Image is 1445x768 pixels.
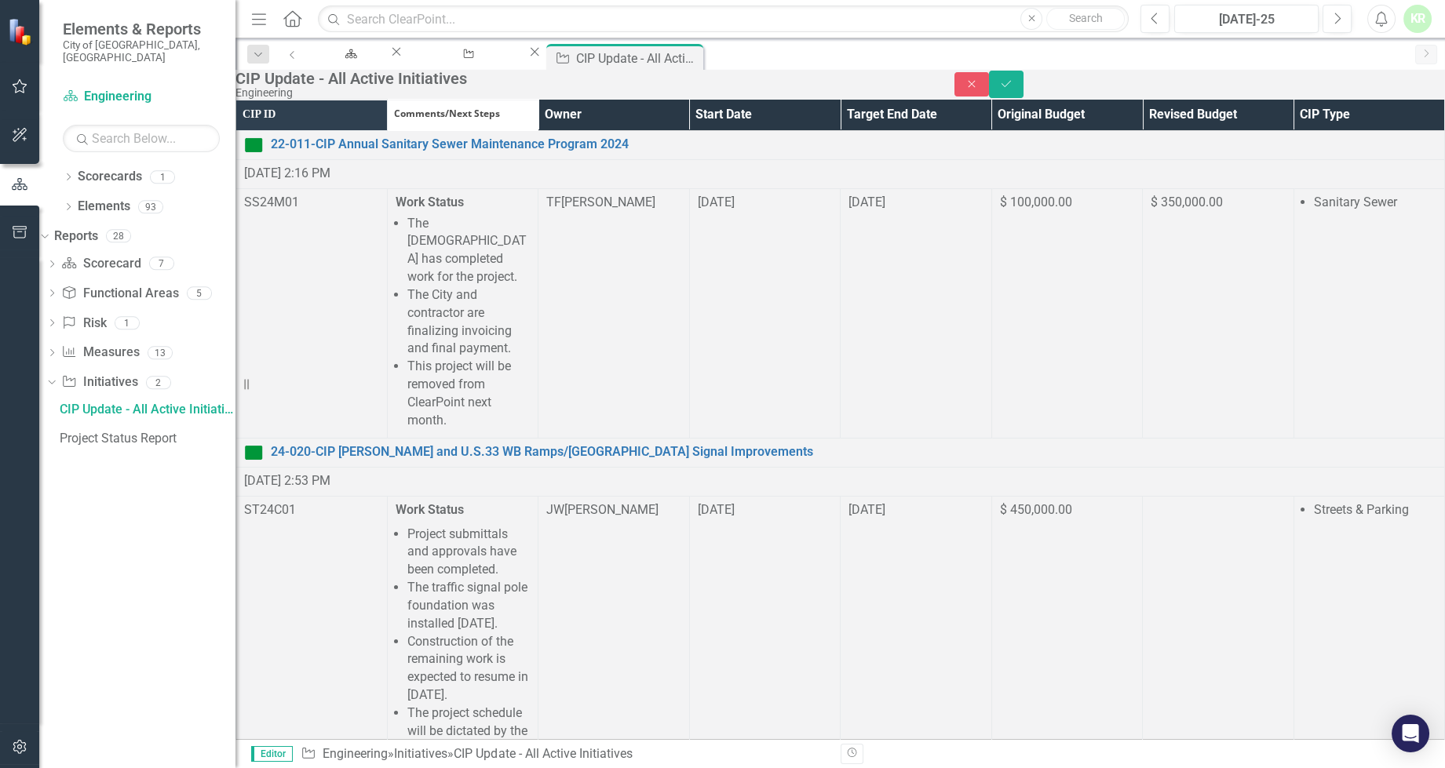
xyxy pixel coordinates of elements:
[396,502,464,517] strong: Work Status
[60,402,235,417] div: CIP Update - All Active Initiatives
[63,88,220,106] a: Engineering
[244,165,1436,183] div: [DATE] 2:16 PM
[61,315,106,333] a: Risk
[63,38,220,64] small: City of [GEOGRAPHIC_DATA], [GEOGRAPHIC_DATA]
[56,426,235,451] a: Project Status Report
[698,195,735,209] span: [DATE]
[546,194,561,212] div: TF
[115,316,140,329] div: 1
[396,195,464,209] strong: Work Status
[78,198,130,216] a: Elements
[150,170,175,184] div: 1
[1046,8,1125,30] button: Search
[7,16,37,46] img: ClearPoint Strategy
[698,502,735,517] span: [DATE]
[407,215,531,286] li: The [DEMOGRAPHIC_DATA] has completed work for the project.
[318,5,1129,33] input: Search ClearPoint...
[1392,715,1429,752] div: Open Intercom Messenger
[561,194,655,212] div: [PERSON_NAME]
[56,397,235,422] a: CIP Update - All Active Initiatives
[54,227,98,246] a: Reports
[148,346,173,359] div: 13
[418,59,513,78] div: Project Status Report
[407,286,531,358] li: The City and contractor are finalizing invoicing and final payment.
[235,70,923,87] div: CIP Update - All Active Initiatives
[454,746,632,761] div: CIP Update - All Active Initiatives
[63,125,220,152] input: Search Below...
[1403,5,1432,33] button: KR
[407,579,531,633] li: The traffic signal pole foundation was installed [DATE].
[61,373,137,391] a: Initiatives
[407,633,531,704] li: Construction of the remaining work is expected to resume in [DATE].
[407,526,531,580] li: Project submittals and approvals have been completed.
[244,502,296,517] span: ST24C01
[61,285,178,303] a: Functional Areas
[63,20,220,38] span: Elements & Reports
[1000,502,1072,517] span: $ 450,000.00
[1314,502,1409,517] span: Streets & Parking
[138,200,163,213] div: 93
[244,472,1436,490] div: [DATE] 2:53 PM
[308,44,389,64] a: Engineering
[1069,12,1103,24] span: Search
[564,501,659,519] div: [PERSON_NAME]
[61,344,139,362] a: Measures
[323,746,388,761] a: Engineering
[251,746,293,762] span: Editor
[146,376,171,389] div: 2
[244,195,299,209] span: SS24M01
[546,501,564,519] div: JW
[848,195,885,209] span: [DATE]
[301,745,828,763] div: » »
[244,136,263,155] img: On Target
[1000,195,1072,209] span: $ 100,000.00
[1314,195,1397,209] span: Sanitary Sewer
[848,502,885,517] span: [DATE]
[323,59,374,78] div: Engineering
[61,255,140,273] a: Scorecard
[60,431,235,446] div: Project Status Report
[404,44,527,64] a: Project Status Report
[576,49,699,68] div: CIP Update - All Active Initiatives
[78,168,142,186] a: Scorecards
[1180,10,1313,29] div: [DATE]-25
[271,443,1436,461] a: 24-020-CIP [PERSON_NAME] and U.S.33 WB Ramps/[GEOGRAPHIC_DATA] Signal Improvements
[187,286,212,300] div: 5
[1151,195,1223,209] span: $ 350,000.00
[407,358,531,429] li: This project will be removed from ClearPoint next month.
[235,87,923,99] div: Engineering
[394,746,447,761] a: Initiatives
[244,443,263,462] img: On Target
[106,230,131,243] div: 28
[149,257,174,271] div: 7
[271,136,1436,154] a: 22-011-CIP Annual Sanitary Sewer Maintenance Program 2024
[1174,5,1319,33] button: [DATE]-25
